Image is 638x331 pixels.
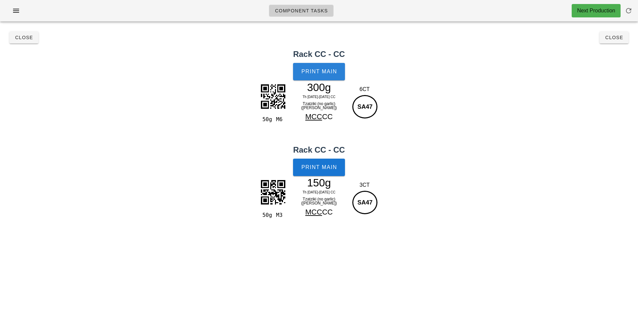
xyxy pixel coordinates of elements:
h2: Rack CC - CC [4,144,634,156]
img: DWpK5C6PVjylfUY9Cf3lLnZsJlb81hIctAiv1BFwMxEMgGIspetNh4a8iC1HAjWgE5h9AzuQOkgIFAMuU1MpA8raGZDASSKa+... [256,80,290,113]
div: M6 [273,115,287,124]
button: Print Main [293,159,345,176]
span: MCC [305,112,322,121]
span: CC [322,112,333,121]
span: Close [605,35,623,40]
div: 300g [290,82,348,92]
span: Print Main [301,164,337,170]
img: 7wC8DorYhhhXGwvPTtJHaof6FFkAeBFPB5FRR4AyjLoRsR1r2pm8MiZAPbZ2kqcFxlKQwcVKpGhWrguWMCHE2mnRcnQalUz4r... [256,175,290,209]
div: Tzatziki (no garlic) ([PERSON_NAME]) [290,100,348,111]
div: 150g [290,178,348,188]
div: M3 [273,211,287,220]
button: Close [599,31,629,44]
span: Print Main [301,69,337,75]
div: SA47 [352,191,377,214]
span: MCC [305,208,322,216]
span: Th [DATE]-[DATE] CC [303,95,336,99]
button: Print Main [293,63,345,80]
div: 50g [260,211,273,220]
span: Th [DATE]-[DATE] CC [303,190,336,194]
div: Tzatziki (no garlic) ([PERSON_NAME]) [290,196,348,206]
span: Component Tasks [275,8,328,13]
div: Next Production [577,7,615,15]
div: 6CT [351,85,378,93]
div: SA47 [352,95,377,118]
div: 50g [260,115,273,124]
span: CC [322,208,333,216]
span: Close [15,35,33,40]
div: 3CT [351,181,378,189]
h2: Rack CC - CC [4,48,634,60]
button: Close [9,31,39,44]
a: Component Tasks [269,5,334,17]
